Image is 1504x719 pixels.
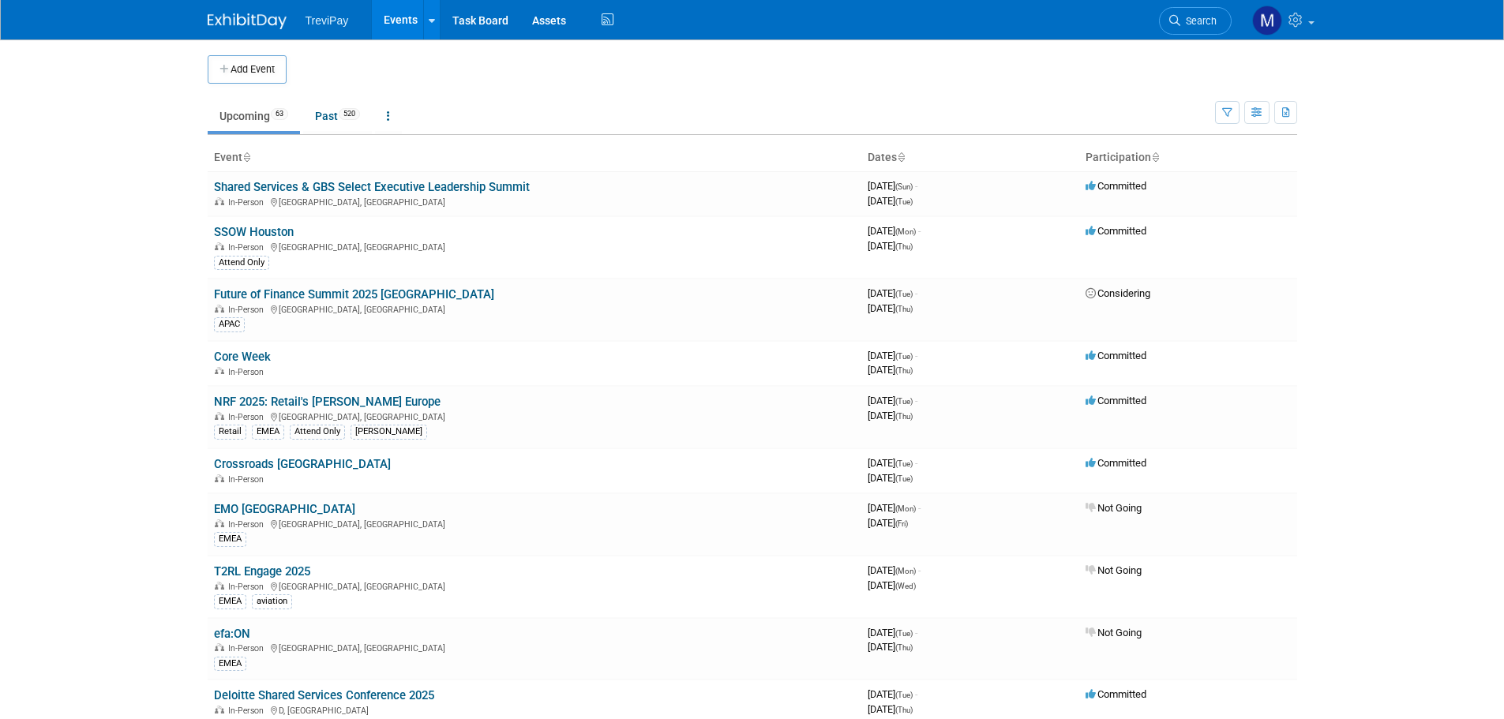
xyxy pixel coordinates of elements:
div: aviation [252,594,292,609]
span: (Tue) [895,459,913,468]
span: (Tue) [895,290,913,298]
span: In-Person [228,305,268,315]
span: 520 [339,108,360,120]
div: Attend Only [214,256,269,270]
span: - [918,564,921,576]
span: (Tue) [895,629,913,638]
span: In-Person [228,197,268,208]
a: Shared Services & GBS Select Executive Leadership Summit [214,180,530,194]
span: Committed [1086,180,1146,192]
span: (Thu) [895,305,913,313]
span: - [915,688,917,700]
a: Core Week [214,350,271,364]
div: EMEA [252,425,284,439]
span: Not Going [1086,627,1142,638]
span: - [918,225,921,237]
span: [DATE] [868,350,917,361]
span: [DATE] [868,395,917,406]
span: (Mon) [895,567,916,575]
div: D, [GEOGRAPHIC_DATA] [214,703,855,716]
a: NRF 2025: Retail's [PERSON_NAME] Europe [214,395,441,409]
span: [DATE] [868,364,913,376]
img: In-Person Event [215,643,224,651]
a: Sort by Event Name [242,151,250,163]
span: [DATE] [868,688,917,700]
span: [DATE] [868,641,913,653]
span: In-Person [228,582,268,592]
span: Committed [1086,395,1146,406]
span: [DATE] [868,564,921,576]
span: [DATE] [868,410,913,421]
span: (Fri) [895,519,908,528]
span: - [915,287,917,299]
a: Upcoming63 [208,101,300,131]
span: 63 [271,108,288,120]
span: In-Person [228,474,268,485]
span: (Thu) [895,366,913,375]
span: (Tue) [895,197,913,206]
span: Committed [1086,225,1146,237]
a: Search [1159,7,1232,35]
a: Sort by Participation Type [1151,151,1159,163]
a: T2RL Engage 2025 [214,564,310,579]
img: Maiia Khasina [1252,6,1282,36]
span: Committed [1086,350,1146,361]
a: Deloitte Shared Services Conference 2025 [214,688,434,702]
span: In-Person [228,242,268,253]
img: In-Person Event [215,412,224,420]
img: In-Person Event [215,242,224,250]
span: In-Person [228,519,268,530]
span: [DATE] [868,472,913,484]
div: EMEA [214,657,246,671]
span: [DATE] [868,195,913,207]
div: APAC [214,317,245,331]
div: [GEOGRAPHIC_DATA], [GEOGRAPHIC_DATA] [214,517,855,530]
div: EMEA [214,594,246,609]
span: [DATE] [868,225,921,237]
div: [GEOGRAPHIC_DATA], [GEOGRAPHIC_DATA] [214,579,855,592]
a: efa:ON [214,627,250,641]
span: Committed [1086,457,1146,469]
span: [DATE] [868,502,921,514]
span: (Mon) [895,227,916,236]
span: - [915,350,917,361]
span: Considering [1086,287,1150,299]
span: (Thu) [895,706,913,714]
span: (Tue) [895,397,913,406]
th: Event [208,144,861,171]
a: EMO [GEOGRAPHIC_DATA] [214,502,355,516]
span: Not Going [1086,502,1142,514]
span: [DATE] [868,703,913,715]
div: Attend Only [290,425,345,439]
a: Past520 [303,101,372,131]
span: [DATE] [868,627,917,638]
span: - [915,180,917,192]
span: (Tue) [895,352,913,361]
span: In-Person [228,412,268,422]
span: (Tue) [895,474,913,483]
span: - [915,627,917,638]
a: Crossroads [GEOGRAPHIC_DATA] [214,457,391,471]
div: Retail [214,425,246,439]
img: ExhibitDay [208,13,287,29]
a: Sort by Start Date [897,151,905,163]
th: Dates [861,144,1079,171]
div: EMEA [214,532,246,546]
div: [PERSON_NAME] [351,425,427,439]
span: (Thu) [895,242,913,251]
img: In-Person Event [215,367,224,375]
span: - [918,502,921,514]
img: In-Person Event [215,197,224,205]
span: (Tue) [895,691,913,699]
span: [DATE] [868,302,913,314]
span: Committed [1086,688,1146,700]
span: Search [1180,15,1217,27]
th: Participation [1079,144,1297,171]
img: In-Person Event [215,519,224,527]
span: [DATE] [868,517,908,529]
span: Not Going [1086,564,1142,576]
span: - [915,395,917,406]
a: SSOW Houston [214,225,294,239]
div: [GEOGRAPHIC_DATA], [GEOGRAPHIC_DATA] [214,195,855,208]
span: In-Person [228,706,268,716]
